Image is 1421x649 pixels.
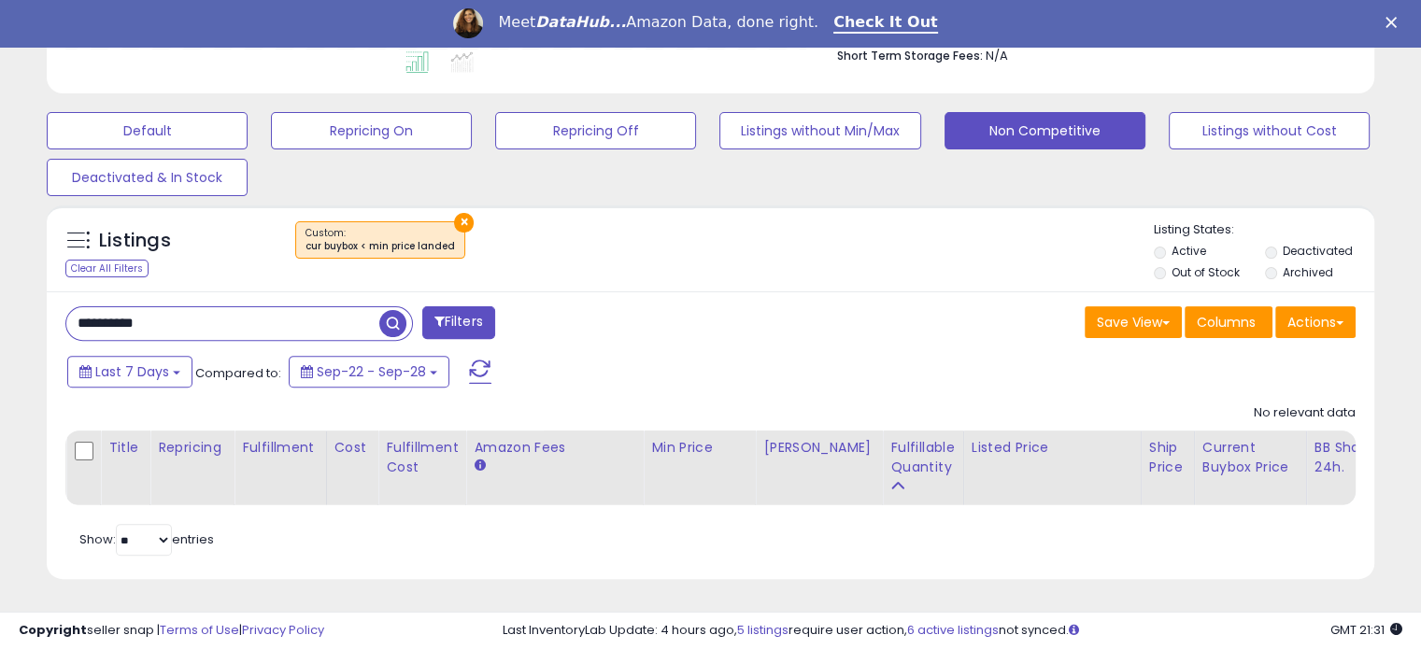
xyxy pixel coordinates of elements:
[242,621,324,639] a: Privacy Policy
[271,112,472,149] button: Repricing On
[195,364,281,382] span: Compared to:
[1314,438,1383,477] div: BB Share 24h.
[474,458,485,474] small: Amazon Fees.
[453,8,483,38] img: Profile image for Georgie
[454,213,474,233] button: ×
[306,226,455,254] span: Custom:
[99,228,171,254] h5: Listings
[289,356,449,388] button: Sep-22 - Sep-28
[1254,404,1356,422] div: No relevant data
[1282,264,1332,280] label: Archived
[158,438,226,458] div: Repricing
[737,621,789,639] a: 5 listings
[160,621,239,639] a: Terms of Use
[67,356,192,388] button: Last 7 Days
[1172,264,1240,280] label: Out of Stock
[972,438,1133,458] div: Listed Price
[837,48,983,63] b: Short Term Storage Fees:
[19,621,87,639] strong: Copyright
[47,159,248,196] button: Deactivated & In Stock
[1385,17,1404,28] div: Close
[306,240,455,253] div: cur buybox < min price landed
[1282,243,1352,259] label: Deactivated
[1085,306,1182,338] button: Save View
[95,362,169,381] span: Last 7 Days
[1149,438,1187,477] div: Ship Price
[945,112,1145,149] button: Non Competitive
[422,306,495,339] button: Filters
[763,438,874,458] div: [PERSON_NAME]
[1185,306,1272,338] button: Columns
[1172,243,1206,259] label: Active
[1275,306,1356,338] button: Actions
[503,622,1402,640] div: Last InventoryLab Update: 4 hours ago, require user action, not synced.
[242,438,318,458] div: Fulfillment
[1197,313,1256,332] span: Columns
[79,530,214,548] span: Show: entries
[719,112,920,149] button: Listings without Min/Max
[1169,112,1370,149] button: Listings without Cost
[47,112,248,149] button: Default
[317,362,426,381] span: Sep-22 - Sep-28
[907,621,999,639] a: 6 active listings
[890,438,955,477] div: Fulfillable Quantity
[535,13,626,31] i: DataHub...
[651,438,747,458] div: Min Price
[1330,621,1402,639] span: 2025-10-6 21:31 GMT
[833,13,938,34] a: Check It Out
[498,13,818,32] div: Meet Amazon Data, done right.
[334,438,371,458] div: Cost
[19,622,324,640] div: seller snap | |
[65,260,149,277] div: Clear All Filters
[986,47,1008,64] span: N/A
[474,438,635,458] div: Amazon Fees
[1154,221,1374,239] p: Listing States:
[495,112,696,149] button: Repricing Off
[386,438,458,477] div: Fulfillment Cost
[1202,438,1299,477] div: Current Buybox Price
[108,438,142,458] div: Title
